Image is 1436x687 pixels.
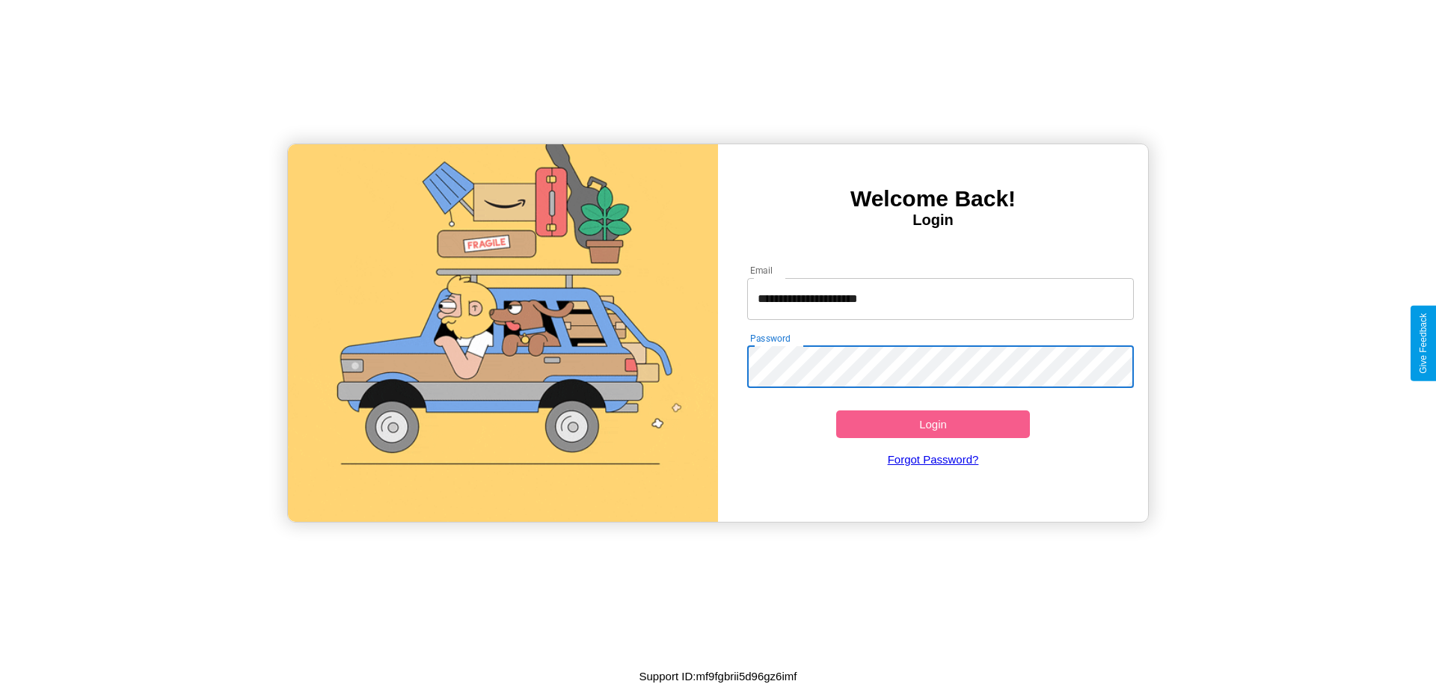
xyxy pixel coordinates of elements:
[750,264,773,277] label: Email
[750,332,790,345] label: Password
[718,212,1148,229] h4: Login
[836,410,1030,438] button: Login
[718,186,1148,212] h3: Welcome Back!
[1418,313,1429,374] div: Give Feedback
[740,438,1127,481] a: Forgot Password?
[639,666,797,686] p: Support ID: mf9fgbrii5d96gz6imf
[288,144,718,522] img: gif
